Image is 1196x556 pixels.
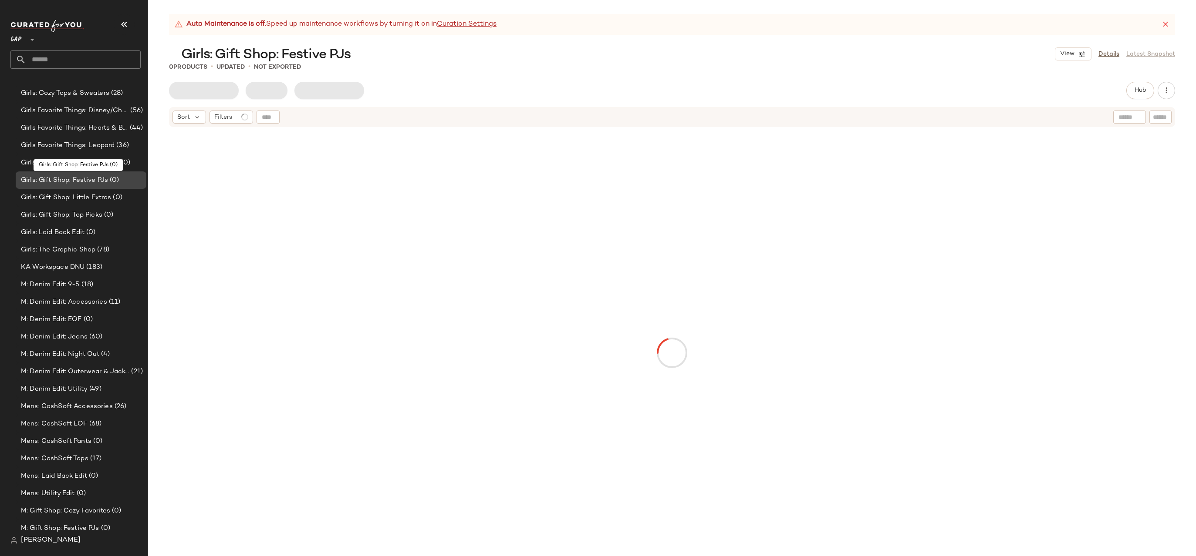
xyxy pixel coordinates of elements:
[254,63,301,72] p: Not Exported
[21,280,80,290] span: M: Denim Edit: 9-5
[1126,82,1154,99] button: Hub
[10,30,22,45] span: GAP
[21,106,128,116] span: Girls Favorite Things: Disney/Characters
[113,402,127,412] span: (26)
[21,489,75,499] span: Mens: Utility Edit
[99,349,109,359] span: (4)
[115,141,129,151] span: (36)
[21,523,99,533] span: M: Gift Shop: Festive PJs
[248,62,250,72] span: •
[181,46,351,64] span: Girls: Gift Shop: Festive PJs
[10,537,17,544] img: svg%3e
[1134,87,1146,94] span: Hub
[88,332,103,342] span: (60)
[21,349,99,359] span: M: Denim Edit: Night Out
[10,20,84,32] img: cfy_white_logo.C9jOOHJF.svg
[21,454,88,464] span: Mens: CashSoft Tops
[174,19,497,30] div: Speed up maintenance workflows by turning it on in
[88,384,101,394] span: (49)
[108,175,119,185] span: (0)
[80,280,94,290] span: (18)
[21,384,88,394] span: M: Denim Edit: Utility
[21,436,91,446] span: Mens: CashSoft Pants
[109,88,123,98] span: (28)
[102,210,113,220] span: (0)
[21,262,84,272] span: KA Workspace DNU
[21,297,107,307] span: M: Denim Edit: Accessories
[21,315,82,325] span: M: Denim Edit: EOF
[214,113,232,122] span: Filters
[216,63,245,72] p: updated
[21,332,88,342] span: M: Denim Edit: Jeans
[21,141,115,151] span: Girls Favorite Things: Leopard
[21,123,128,133] span: Girls Favorite Things: Hearts & Bows
[128,106,143,116] span: (56)
[21,158,119,168] span: Girls: Gift Shop: Cozy Favorites
[82,315,93,325] span: (0)
[88,454,102,464] span: (17)
[169,64,173,70] span: 0
[119,158,130,168] span: (0)
[91,436,102,446] span: (0)
[95,245,109,255] span: (78)
[129,367,143,377] span: (21)
[21,471,87,481] span: Mens: Laid Back Edit
[107,297,121,307] span: (11)
[169,63,207,72] div: Products
[437,19,497,30] a: Curation Settings
[21,245,95,255] span: Girls: The Graphic Shop
[21,402,113,412] span: Mens: CashSoft Accessories
[1098,50,1119,59] a: Details
[75,489,86,499] span: (0)
[110,506,121,516] span: (0)
[99,523,110,533] span: (0)
[21,210,102,220] span: Girls: Gift Shop: Top Picks
[88,419,102,429] span: (68)
[21,175,108,185] span: Girls: Gift Shop: Festive PJs
[84,262,102,272] span: (183)
[21,228,84,238] span: Girls: Laid Back Edit
[177,113,190,122] span: Sort
[111,193,122,203] span: (0)
[211,62,213,72] span: •
[1060,50,1074,57] span: View
[1055,47,1091,60] button: View
[186,19,266,30] strong: Auto Maintenance is off.
[21,367,129,377] span: M: Denim Edit: Outerwear & Jackets
[128,123,143,133] span: (44)
[21,535,81,546] span: [PERSON_NAME]
[84,228,95,238] span: (0)
[21,506,110,516] span: M: Gift Shop: Cozy Favorites
[21,419,88,429] span: Mens: CashSoft EOF
[21,193,111,203] span: Girls: Gift Shop: Little Extras
[87,471,98,481] span: (0)
[21,88,109,98] span: Girls: Cozy Tops & Sweaters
